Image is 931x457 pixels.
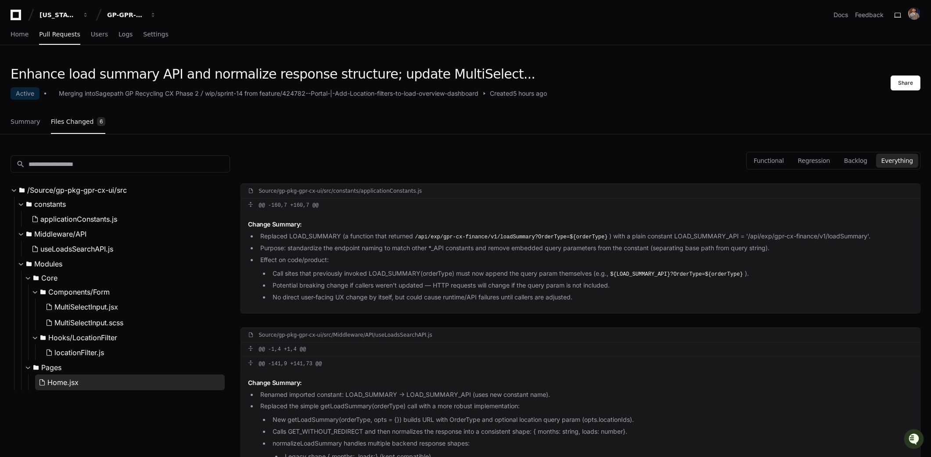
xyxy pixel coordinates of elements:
[270,427,913,437] li: Calls GET_WITHOUT_REDIRECT and then normalizes the response into a consistent shape: { months: st...
[32,331,230,345] button: Hooks/LocationFilter
[91,25,108,45] a: Users
[18,227,230,241] button: Middleware/API
[513,89,547,98] span: 5 hours ago
[40,214,117,224] span: applicationConstants.js
[39,25,80,45] a: Pull Requests
[26,259,32,269] svg: Directory
[27,118,79,125] span: Mr [PERSON_NAME]
[104,7,160,23] button: GP-GPR-CXPortal
[258,255,913,302] li: Effect on code/product:
[36,7,92,23] button: [US_STATE] Pacific
[40,11,77,19] div: [US_STATE] Pacific
[143,25,168,45] a: Settings
[258,243,913,253] li: Purpose: standardize the endpoint naming to match other *_API constants and remove embedded query...
[48,287,110,297] span: Components/Form
[9,65,25,81] img: 1756235613930-3d25f9e4-fa56-45dd-b3ad-e072dfbd1548
[903,428,927,452] iframe: Open customer support
[270,281,913,291] li: Potential breaking change if callers weren't updated — HTTP requests will change if the query par...
[11,87,40,100] div: Active
[9,109,23,123] img: Mr Abhinav Kumar
[241,342,920,356] div: @@ -1,4 +1,4 @@
[248,379,302,386] span: Change Summary:
[42,315,225,331] button: MultiSelectInput.scss
[40,287,46,297] svg: Directory
[241,198,920,212] div: @@ -160,7 +160,7 @@
[16,160,25,169] mat-icon: search
[42,345,225,360] button: locationFilter.js
[25,271,230,285] button: Core
[47,377,79,388] span: Home.jsx
[33,362,39,373] svg: Directory
[793,154,835,168] button: Regression
[11,25,29,45] a: Home
[18,197,230,211] button: constants
[30,65,144,74] div: Start new chat
[86,118,104,125] span: [DATE]
[149,68,160,79] button: Start new chat
[62,137,106,144] a: Powered byPylon
[270,269,913,279] li: Call sites that previously invoked LOAD_SUMMARY(orderType) must now append the query param themse...
[908,7,920,20] img: 176496148
[258,390,913,400] li: Renamed imported constant: LOAD_SUMMARY -> LOAD_SUMMARY_API (uses new constant name).
[119,32,133,37] span: Logs
[11,32,29,37] span: Home
[32,285,230,299] button: Components/Form
[136,94,160,104] button: See all
[97,117,105,126] span: 6
[891,76,920,90] button: Share
[270,292,913,302] li: No direct user-facing UX change by itself, but could cause runtime/API failures until callers are...
[54,347,104,358] span: locationFilter.js
[876,154,918,168] button: Everything
[35,374,225,390] button: Home.jsx
[205,89,478,98] div: wip/sprint-14 from feature/424782--Portal-|-Add-Location-filters-to-load-overview-dashboard
[40,332,46,343] svg: Directory
[51,119,94,124] span: Files Changed
[34,229,86,239] span: Middleware/API
[839,154,873,168] button: Backlog
[27,185,127,195] span: /Source/gp-pkg-gpr-cx-ui/src
[143,32,168,37] span: Settings
[41,362,61,373] span: Pages
[9,96,59,103] div: Past conversations
[9,35,160,49] div: Welcome
[107,11,145,19] div: GP-GPR-CXPortal
[413,233,609,241] code: /api/exp/gpr-cx-finance/v1/loadSummary?OrderType=${orderType}
[11,66,547,82] h1: Enhance load summary API and normalize response structure; update MultiSelect...
[34,259,62,269] span: Modules
[33,273,39,283] svg: Directory
[258,231,913,242] li: Replaced LOAD_SUMMARY (a function that returned ) with a plain constant LOAD_SUMMARY_API = '/api/...
[54,317,123,328] span: MultiSelectInput.scss
[11,183,230,197] button: /Source/gp-pkg-gpr-cx-ui/src
[59,89,95,98] div: Merging into
[81,118,84,125] span: •
[748,154,789,168] button: Functional
[48,332,117,343] span: Hooks/LocationFilter
[259,187,422,194] div: Source/gp-pkg-gpr-cx-ui/src/constants/applicationConstants.js
[95,89,199,98] div: Sagepath GP Recycling CX Phase 2
[28,241,225,257] button: useLoadsSearchAPI.js
[30,74,111,81] div: We're available if you need us!
[26,229,32,239] svg: Directory
[34,199,66,209] span: constants
[608,270,744,278] code: ${LOAD_SUMMARY_API}?OrderType=${orderType}
[241,357,920,371] div: @@ -141,9 +141,73 @@
[41,273,58,283] span: Core
[248,220,302,228] span: Change Summary:
[87,137,106,144] span: Pylon
[490,89,513,98] span: Created
[270,415,913,425] li: New getLoadSummary(orderType, opts = {}) builds URL with OrderType and optional location query pa...
[18,257,230,271] button: Modules
[25,360,230,374] button: Pages
[54,302,118,312] span: MultiSelectInput.jsx
[39,32,80,37] span: Pull Requests
[28,211,225,227] button: applicationConstants.js
[855,11,884,19] button: Feedback
[26,199,32,209] svg: Directory
[834,11,848,19] a: Docs
[9,9,26,26] img: PlayerZero
[42,299,225,315] button: MultiSelectInput.jsx
[91,32,108,37] span: Users
[119,25,133,45] a: Logs
[40,244,113,254] span: useLoadsSearchAPI.js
